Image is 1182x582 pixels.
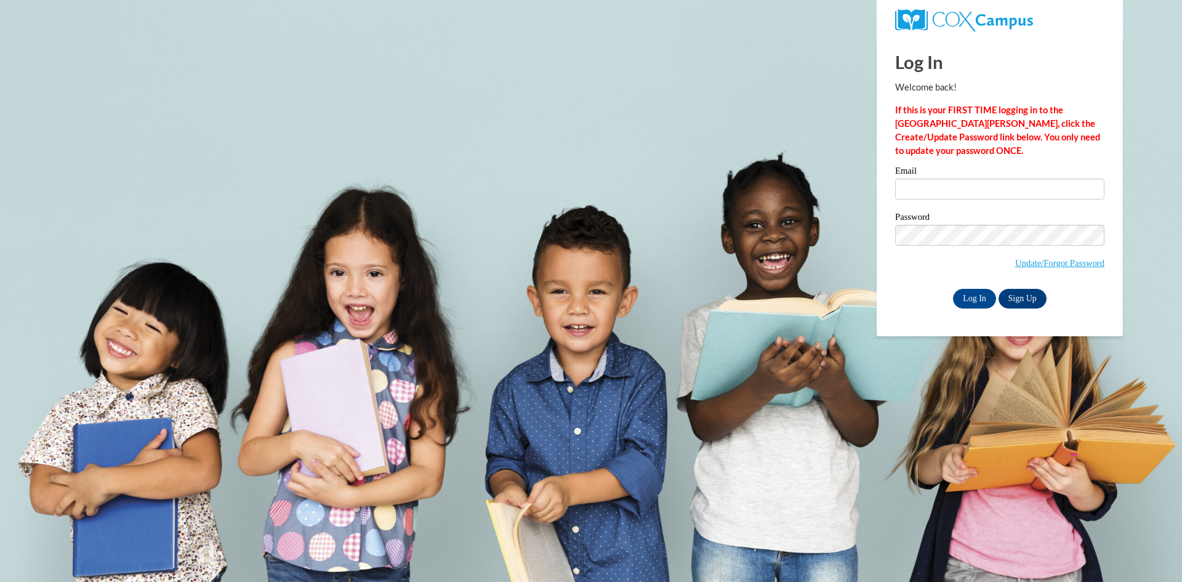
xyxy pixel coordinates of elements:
[895,212,1104,225] label: Password
[895,9,1033,31] img: COX Campus
[1015,258,1104,268] a: Update/Forgot Password
[895,49,1104,75] h1: Log In
[895,9,1104,31] a: COX Campus
[895,166,1104,179] label: Email
[999,289,1047,309] a: Sign Up
[895,105,1100,156] strong: If this is your FIRST TIME logging in to the [GEOGRAPHIC_DATA][PERSON_NAME], click the Create/Upd...
[953,289,996,309] input: Log In
[895,81,1104,94] p: Welcome back!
